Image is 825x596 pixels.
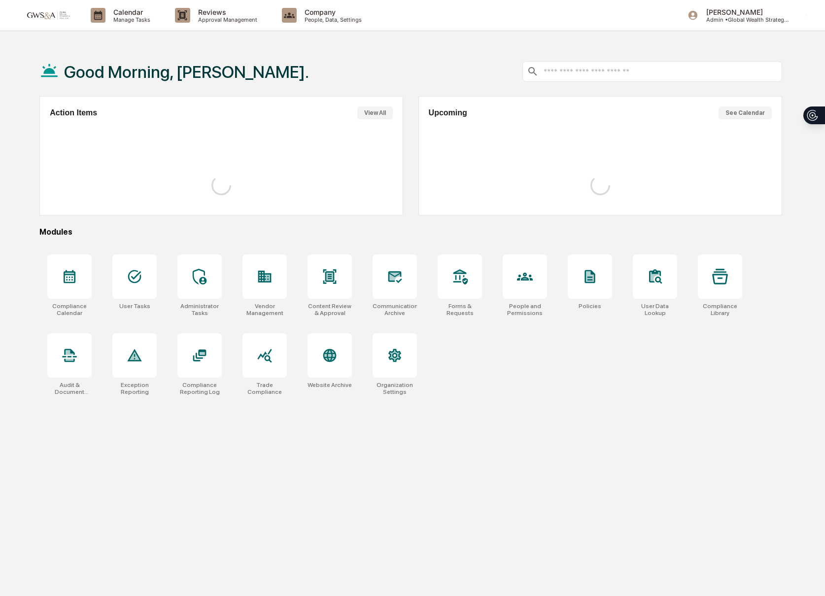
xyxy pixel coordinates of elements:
p: [PERSON_NAME] [698,8,790,16]
div: People and Permissions [503,303,547,316]
div: User Data Lookup [633,303,677,316]
div: Forms & Requests [438,303,482,316]
div: Modules [39,227,782,237]
div: Trade Compliance [242,382,287,395]
img: logo [24,10,71,20]
div: Vendor Management [242,303,287,316]
button: View All [357,106,393,119]
div: Compliance Calendar [47,303,92,316]
p: Approval Management [190,16,262,23]
div: Policies [579,303,601,310]
p: People, Data, Settings [297,16,367,23]
div: Compliance Reporting Log [177,382,222,395]
div: User Tasks [119,303,150,310]
h2: Action Items [50,108,97,117]
p: Calendar [105,8,155,16]
button: See Calendar [719,106,772,119]
p: Company [297,8,367,16]
h2: Upcoming [429,108,467,117]
p: Manage Tasks [105,16,155,23]
div: Audit & Document Logs [47,382,92,395]
div: Organization Settings [373,382,417,395]
p: Reviews [190,8,262,16]
div: Compliance Library [698,303,742,316]
div: Exception Reporting [112,382,157,395]
div: Website Archive [308,382,352,388]
div: Administrator Tasks [177,303,222,316]
p: Admin • Global Wealth Strategies Associates [698,16,790,23]
h1: Good Morning, [PERSON_NAME]. [64,62,309,82]
div: Content Review & Approval [308,303,352,316]
div: Communications Archive [373,303,417,316]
